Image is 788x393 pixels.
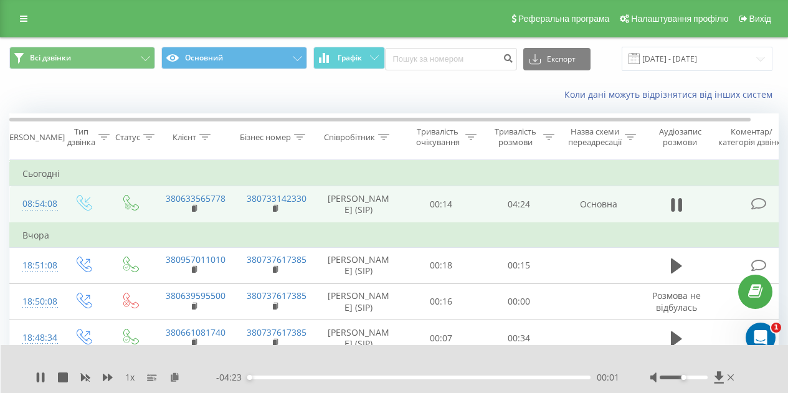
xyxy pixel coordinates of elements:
[558,186,639,223] td: Основна
[746,323,776,353] iframe: Intercom live chat
[402,283,480,320] td: 00:16
[315,247,402,283] td: [PERSON_NAME] (SIP)
[652,290,701,313] span: Розмова не відбулась
[402,247,480,283] td: 00:18
[650,126,710,148] div: Аудіозапис розмови
[247,290,306,301] a: 380737617385
[631,14,728,24] span: Налаштування профілю
[338,54,362,62] span: Графік
[22,253,47,278] div: 18:51:08
[173,132,196,143] div: Клієнт
[402,186,480,223] td: 00:14
[480,186,558,223] td: 04:24
[161,47,307,69] button: Основний
[597,371,619,384] span: 00:01
[125,371,135,384] span: 1 x
[315,320,402,356] td: [PERSON_NAME] (SIP)
[9,47,155,69] button: Всі дзвінки
[166,253,225,265] a: 380957011010
[480,283,558,320] td: 00:00
[402,320,480,356] td: 00:07
[385,48,517,70] input: Пошук за номером
[67,126,95,148] div: Тип дзвінка
[315,283,402,320] td: [PERSON_NAME] (SIP)
[166,326,225,338] a: 380661081740
[2,132,65,143] div: [PERSON_NAME]
[247,253,306,265] a: 380737617385
[115,132,140,143] div: Статус
[166,290,225,301] a: 380639595500
[313,47,385,69] button: Графік
[480,320,558,356] td: 00:34
[324,132,375,143] div: Співробітник
[771,323,781,333] span: 1
[681,375,686,380] div: Accessibility label
[247,326,306,338] a: 380737617385
[247,375,252,380] div: Accessibility label
[22,192,47,216] div: 08:54:08
[715,126,788,148] div: Коментар/категорія дзвінка
[22,326,47,350] div: 18:48:34
[30,53,71,63] span: Всі дзвінки
[166,192,225,204] a: 380633565778
[413,126,462,148] div: Тривалість очікування
[523,48,591,70] button: Експорт
[491,126,540,148] div: Тривалість розмови
[480,247,558,283] td: 00:15
[564,88,779,100] a: Коли дані можуть відрізнятися вiд інших систем
[518,14,610,24] span: Реферальна програма
[22,290,47,314] div: 18:50:08
[749,14,771,24] span: Вихід
[240,132,291,143] div: Бізнес номер
[315,186,402,223] td: [PERSON_NAME] (SIP)
[568,126,622,148] div: Назва схеми переадресації
[247,192,306,204] a: 380733142330
[216,371,248,384] span: - 04:23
